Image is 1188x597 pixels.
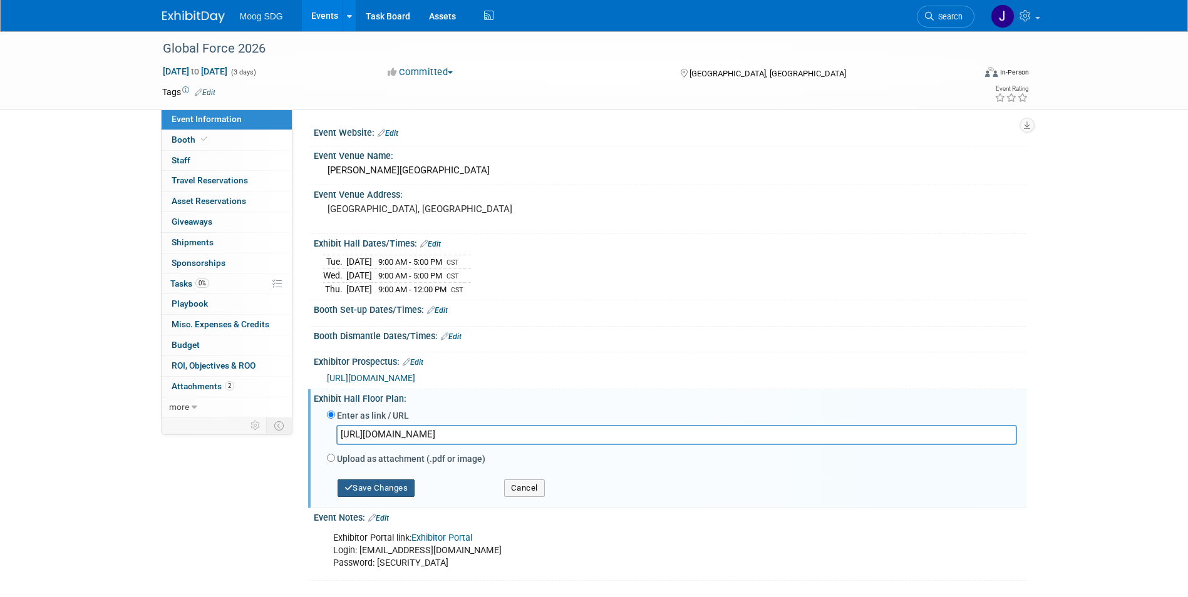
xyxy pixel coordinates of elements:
span: 9:00 AM - 12:00 PM [378,285,447,294]
a: Edit [427,306,448,315]
span: Staff [172,155,190,165]
span: Booth [172,135,210,145]
td: Wed. [323,269,346,283]
div: In-Person [999,68,1029,77]
div: Event Format [901,65,1030,84]
button: Cancel [504,479,545,497]
button: Committed [383,66,458,79]
span: Search [934,12,963,21]
img: ExhibitDay [162,11,225,23]
div: Exhibitor Prospectus: [314,352,1026,369]
span: Playbook [172,298,208,309]
a: more [162,397,292,417]
span: ROI, Objectives & ROO [172,360,256,370]
td: Thu. [323,282,346,295]
a: Misc. Expenses & Credits [162,315,292,335]
span: CST [447,272,459,280]
span: CST [447,258,459,267]
div: Exhibit Hall Floor Plan: [314,389,1026,405]
span: Attachments [172,381,234,391]
a: Asset Reservations [162,191,292,212]
td: Tue. [323,255,346,269]
a: Giveaways [162,212,292,232]
a: Booth [162,130,292,150]
div: Booth Set-up Dates/Times: [314,300,1026,317]
span: Tasks [170,278,209,288]
span: Misc. Expenses & Credits [172,319,269,329]
a: Attachments2 [162,377,292,397]
img: Format-Inperson.png [985,67,998,77]
a: Edit [378,129,398,138]
a: Edit [368,514,389,523]
div: Event Notes: [314,508,1026,524]
div: Event Venue Name: [314,146,1026,162]
a: Travel Reservations [162,171,292,191]
span: to [189,66,201,76]
div: Event Rating [994,86,1028,92]
span: Travel Reservations [172,175,248,185]
a: Staff [162,151,292,171]
span: Asset Reservations [172,196,246,206]
a: [URL][DOMAIN_NAME] [327,373,415,383]
a: Tasks0% [162,274,292,294]
td: Personalize Event Tab Strip [245,417,267,434]
span: Budget [172,340,200,350]
span: (3 days) [230,68,256,76]
a: Edit [441,332,462,341]
a: Shipments [162,233,292,253]
span: 9:00 AM - 5:00 PM [378,271,442,280]
button: Save Changes [338,479,415,497]
td: Toggle Event Tabs [266,417,292,434]
span: [GEOGRAPHIC_DATA], [GEOGRAPHIC_DATA] [690,69,846,78]
span: Event Information [172,114,242,124]
a: Exhibitor Portal [411,533,472,543]
label: Upload as attachment (.pdf or image) [337,452,485,465]
div: Global Force 2026 [158,38,956,60]
a: Edit [403,358,423,367]
span: 0% [195,278,209,288]
div: [PERSON_NAME][GEOGRAPHIC_DATA] [323,161,1017,180]
span: CST [451,286,463,294]
td: Tags [162,86,215,98]
div: Exhibitor Portal link: Login: [EMAIL_ADDRESS][DOMAIN_NAME] Password: [SECURITY_DATA] [324,526,889,576]
span: Sponsorships [172,258,225,268]
td: [DATE] [346,269,372,283]
a: ROI, Objectives & ROO [162,356,292,376]
a: Edit [195,88,215,97]
i: Booth reservation complete [201,136,207,143]
a: Event Information [162,110,292,130]
span: Moog SDG [240,11,283,21]
span: Giveaways [172,217,212,227]
a: Budget [162,335,292,355]
span: [DATE] [DATE] [162,66,228,77]
a: Sponsorships [162,253,292,273]
a: Playbook [162,294,292,314]
a: Search [917,6,974,28]
td: [DATE] [346,255,372,269]
span: 2 [225,381,234,390]
span: 9:00 AM - 5:00 PM [378,257,442,267]
pre: [GEOGRAPHIC_DATA], [GEOGRAPHIC_DATA] [328,203,597,215]
div: Exhibit Hall Dates/Times: [314,234,1026,250]
div: Event Venue Address: [314,185,1026,201]
label: Enter as link / URL [337,409,409,422]
div: Booth Dismantle Dates/Times: [314,327,1026,343]
span: Shipments [172,237,214,247]
img: Jaclyn Roberts [991,4,1015,28]
td: [DATE] [346,282,372,295]
div: Event Website: [314,123,1026,140]
span: more [169,402,189,412]
a: Edit [420,240,441,248]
